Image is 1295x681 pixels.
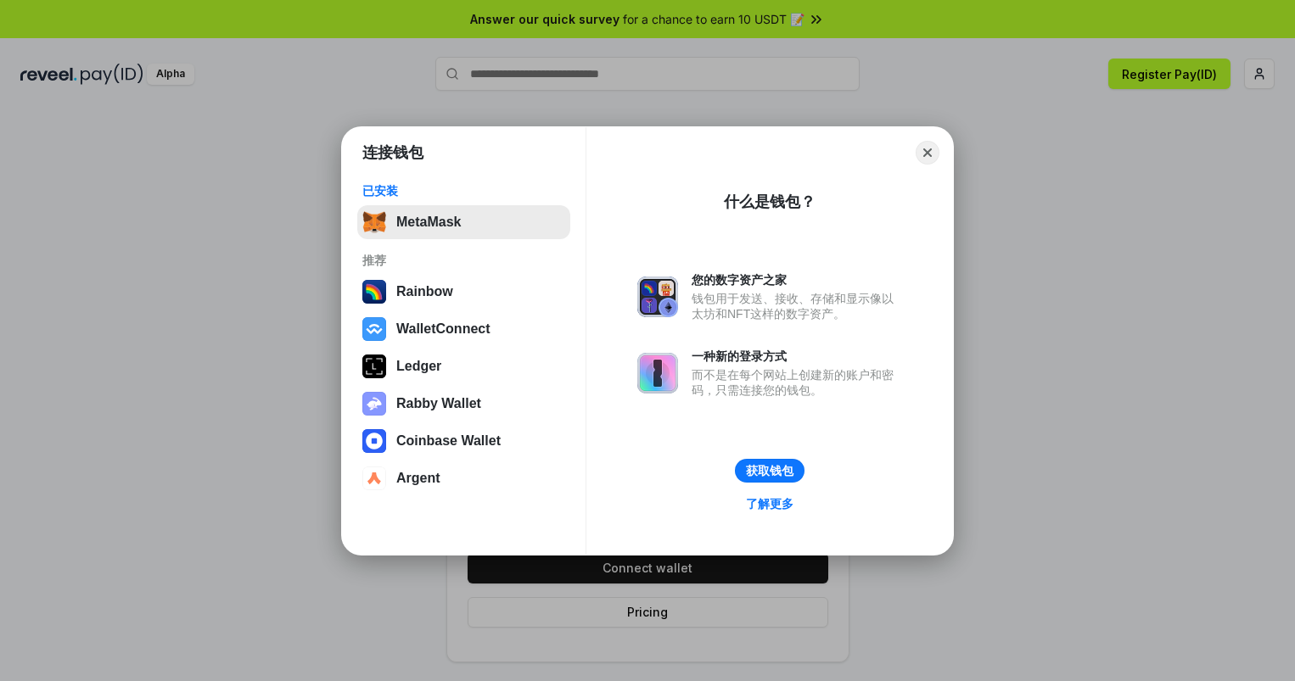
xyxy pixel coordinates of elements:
div: Rainbow [396,284,453,299]
div: 已安装 [362,183,565,198]
div: 而不是在每个网站上创建新的账户和密码，只需连接您的钱包。 [692,367,902,398]
button: Rabby Wallet [357,387,570,421]
img: svg+xml,%3Csvg%20xmlns%3D%22http%3A%2F%2Fwww.w3.org%2F2000%2Fsvg%22%20fill%3D%22none%22%20viewBox... [637,276,678,317]
img: svg+xml,%3Csvg%20xmlns%3D%22http%3A%2F%2Fwww.w3.org%2F2000%2Fsvg%22%20width%3D%2228%22%20height%3... [362,354,386,378]
div: 您的数字资产之家 [692,272,902,287]
img: svg+xml,%3Csvg%20width%3D%2228%22%20height%3D%2228%22%20viewBox%3D%220%200%2028%2028%22%20fill%3D... [362,429,386,453]
div: Rabby Wallet [396,396,481,411]
button: MetaMask [357,205,570,239]
button: Ledger [357,349,570,383]
img: svg+xml,%3Csvg%20width%3D%2228%22%20height%3D%2228%22%20viewBox%3D%220%200%2028%2028%22%20fill%3D... [362,317,386,341]
img: svg+xml,%3Csvg%20width%3D%2228%22%20height%3D%2228%22%20viewBox%3D%220%200%2028%2028%22%20fill%3D... [362,466,386,490]
div: MetaMask [396,215,461,230]
div: 钱包用于发送、接收、存储和显示像以太坊和NFT这样的数字资产。 [692,291,902,321]
div: 推荐 [362,253,565,268]
button: Argent [357,461,570,495]
img: svg+xml,%3Csvg%20fill%3D%22none%22%20height%3D%2233%22%20viewBox%3D%220%200%2035%2033%22%20width%... [362,210,386,234]
div: WalletConnect [396,321,491,337]
button: 获取钱包 [735,459,804,483]
button: WalletConnect [357,312,570,346]
img: svg+xml,%3Csvg%20width%3D%22120%22%20height%3D%22120%22%20viewBox%3D%220%200%20120%20120%22%20fil... [362,280,386,304]
button: Close [916,141,939,165]
div: Argent [396,471,440,486]
div: Coinbase Wallet [396,433,501,449]
div: 什么是钱包？ [724,192,816,212]
div: 获取钱包 [746,463,793,478]
h1: 连接钱包 [362,142,423,163]
a: 了解更多 [736,493,804,515]
div: Ledger [396,359,441,374]
img: svg+xml,%3Csvg%20xmlns%3D%22http%3A%2F%2Fwww.w3.org%2F2000%2Fsvg%22%20fill%3D%22none%22%20viewBox... [637,353,678,394]
button: Coinbase Wallet [357,424,570,458]
img: svg+xml,%3Csvg%20xmlns%3D%22http%3A%2F%2Fwww.w3.org%2F2000%2Fsvg%22%20fill%3D%22none%22%20viewBox... [362,392,386,416]
div: 了解更多 [746,496,793,511]
button: Rainbow [357,275,570,309]
div: 一种新的登录方式 [692,349,902,364]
